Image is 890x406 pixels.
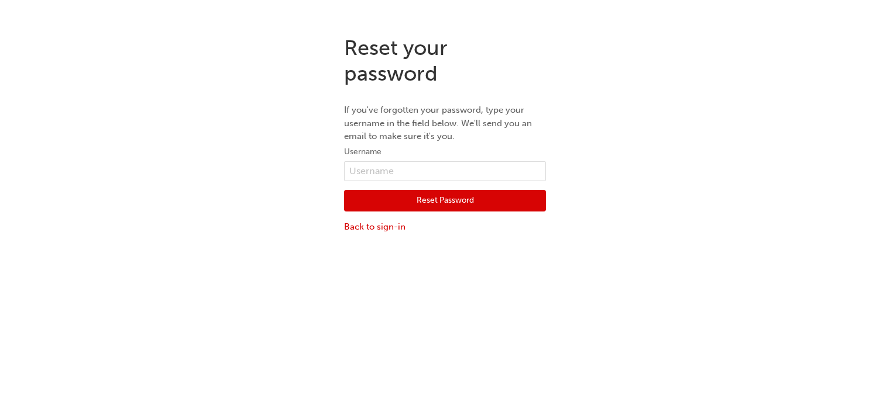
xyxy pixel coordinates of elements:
[344,161,546,181] input: Username
[344,190,546,212] button: Reset Password
[344,35,546,86] h1: Reset your password
[344,145,546,159] label: Username
[344,103,546,143] p: If you've forgotten your password, type your username in the field below. We'll send you an email...
[344,220,546,234] a: Back to sign-in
